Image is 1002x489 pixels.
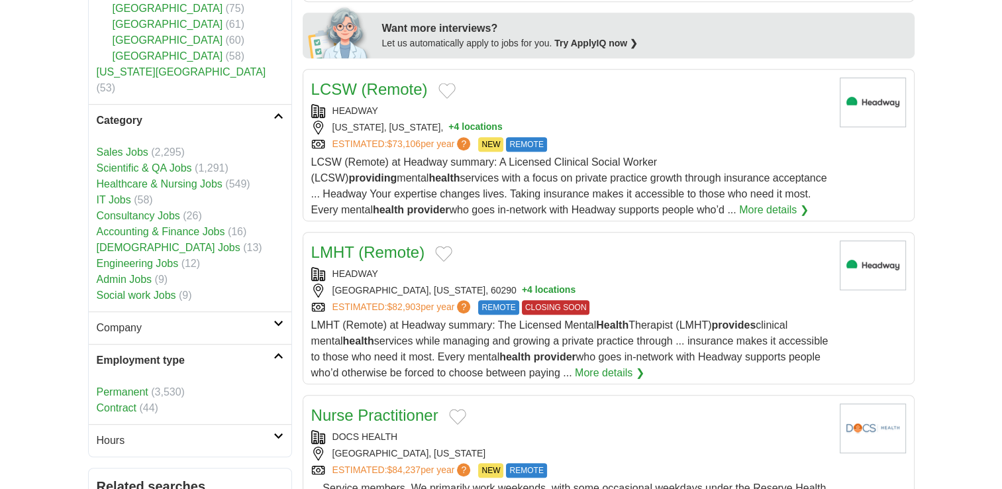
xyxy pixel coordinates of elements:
button: +4 locations [522,284,576,298]
a: More details ❯ [575,365,644,381]
strong: health [373,204,404,215]
span: (12) [181,258,200,269]
a: Accounting & Finance Jobs [97,226,225,237]
button: +4 locations [448,121,502,135]
a: Company [89,311,291,344]
span: REMOTE [506,137,546,152]
span: NEW [478,463,503,478]
a: ESTIMATED:$82,903per year? [332,300,474,315]
strong: provides [711,319,756,331]
span: CLOSING SOON [522,300,590,315]
div: [GEOGRAPHIC_DATA], [US_STATE] [311,447,829,461]
span: (58) [134,194,152,205]
span: (9) [179,290,192,301]
span: (1,291) [195,162,228,174]
img: apply-iq-scientist.png [308,5,372,58]
a: Scientific & QA Jobs [97,162,192,174]
span: (2,295) [151,146,185,158]
span: (549) [225,178,250,190]
strong: provider [407,204,449,215]
div: [GEOGRAPHIC_DATA], [US_STATE], 60290 [311,284,829,298]
span: NEW [478,137,503,152]
span: (75) [226,3,244,14]
a: [GEOGRAPHIC_DATA] [113,3,223,14]
span: (53) [97,82,115,93]
img: DOCS Health logo [840,404,906,453]
button: Add to favorite jobs [438,83,456,99]
a: Category [89,104,291,136]
div: Let us automatically apply to jobs for you. [382,36,907,50]
a: More details ❯ [739,202,809,218]
a: Try ApplyIQ now ❯ [554,38,638,48]
strong: health [499,351,530,362]
img: Headway logo [840,78,906,127]
a: Contract [97,402,136,413]
span: $84,237 [387,464,421,475]
a: HEADWAY [332,268,378,279]
a: Admin Jobs [97,274,152,285]
div: [US_STATE], [US_STATE], [311,121,829,135]
span: (61) [226,19,244,30]
a: Permanent [97,386,148,398]
a: [DEMOGRAPHIC_DATA] Jobs [97,242,240,253]
span: LCSW (Remote) at Headway summary: A Licensed Clinical Social Worker (LCSW) mental services with a... [311,156,827,215]
a: Healthcare & Nursing Jobs [97,178,223,190]
strong: Health [596,319,628,331]
a: Social work Jobs [97,290,176,301]
span: (16) [228,226,246,237]
span: LMHT (Remote) at Headway summary: The Licensed Mental Therapist (LMHT) clinical mental services w... [311,319,828,378]
span: (13) [243,242,262,253]
a: ESTIMATED:$73,106per year? [332,137,474,152]
span: (44) [139,402,158,413]
strong: providing [348,172,397,184]
a: Nurse Practitioner [311,406,438,424]
a: Sales Jobs [97,146,148,158]
span: (26) [183,210,201,221]
span: REMOTE [478,300,519,315]
h2: Company [97,320,274,336]
a: Hours [89,424,291,457]
a: HEADWAY [332,105,378,116]
span: + [448,121,454,135]
a: DOCS HEALTH [332,431,398,442]
span: (3,530) [151,386,185,398]
span: ? [457,137,470,150]
h2: Hours [97,433,274,449]
span: + [522,284,527,298]
a: Employment type [89,344,291,376]
span: (58) [226,50,244,62]
span: (60) [226,34,244,46]
a: [GEOGRAPHIC_DATA] [113,34,223,46]
a: Engineering Jobs [97,258,179,269]
a: IT Jobs [97,194,131,205]
button: Add to favorite jobs [435,246,452,262]
a: ESTIMATED:$84,237per year? [332,463,474,478]
span: $73,106 [387,138,421,149]
strong: health [428,172,460,184]
strong: provider [534,351,576,362]
span: (9) [155,274,168,285]
a: [GEOGRAPHIC_DATA] [113,50,223,62]
img: Headway logo [840,241,906,290]
strong: health [343,335,374,347]
a: LCSW (Remote) [311,80,428,98]
a: [US_STATE][GEOGRAPHIC_DATA] [97,66,266,78]
a: Consultancy Jobs [97,210,180,221]
span: $82,903 [387,301,421,312]
h2: Employment type [97,353,274,368]
span: ? [457,463,470,476]
h2: Category [97,113,274,129]
a: LMHT (Remote) [311,243,425,261]
a: [GEOGRAPHIC_DATA] [113,19,223,30]
div: Want more interviews? [382,21,907,36]
button: Add to favorite jobs [449,409,466,425]
span: REMOTE [506,463,546,478]
span: ? [457,300,470,313]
